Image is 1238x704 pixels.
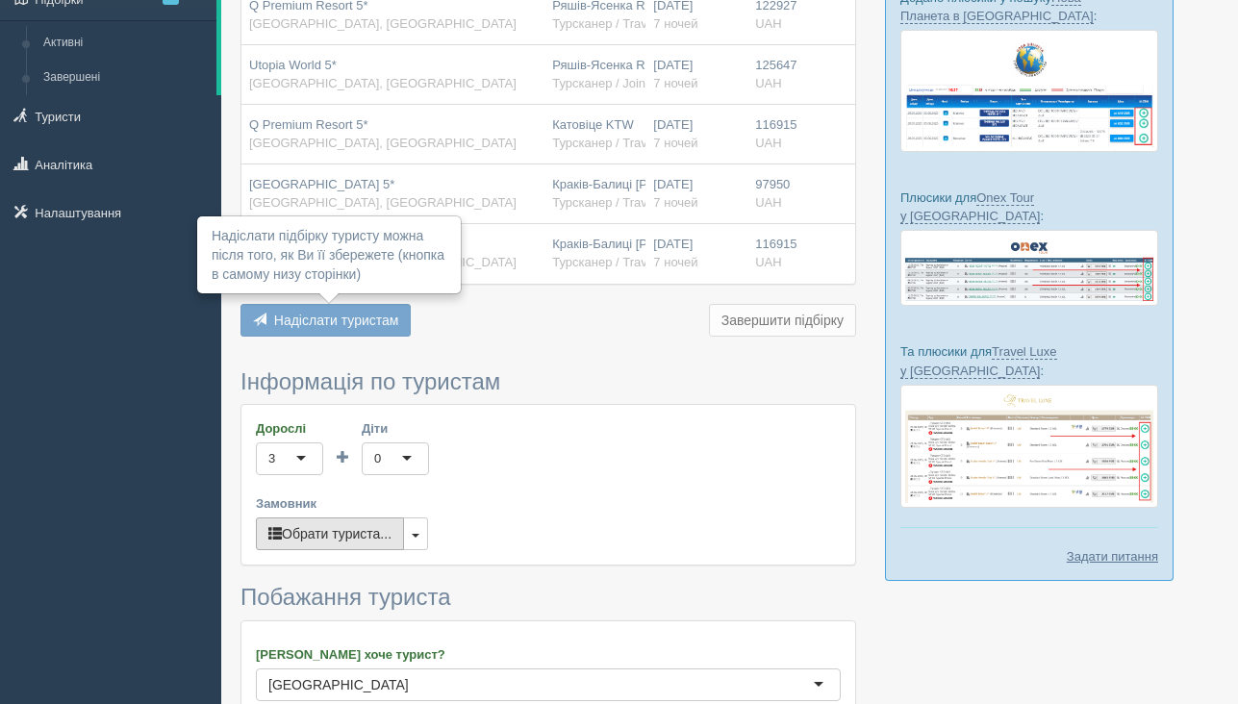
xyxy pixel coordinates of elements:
[900,342,1158,379] p: Та плюсики для :
[755,237,796,251] span: 116915
[552,116,638,152] div: Катовіце KTW
[552,236,638,271] div: Краків-Балиці [PERSON_NAME] KRK
[755,255,781,269] span: UAH
[240,304,411,337] button: Надіслати туристам
[900,344,1057,378] a: Travel Luxe у [GEOGRAPHIC_DATA]
[240,369,856,394] h3: Інформація по туристам
[653,136,697,150] span: 7 ночей
[900,385,1158,509] img: travel-luxe-%D0%BF%D0%BE%D0%B4%D0%B1%D0%BE%D1%80%D0%BA%D0%B0-%D1%81%D1%80%D0%BC-%D0%B4%D0%BB%D1%8...
[249,58,337,72] span: Utopia World 5*
[35,26,216,61] a: Активні
[268,449,275,468] div: 3
[249,136,517,150] span: [GEOGRAPHIC_DATA], [GEOGRAPHIC_DATA]
[362,419,429,438] label: Діти
[249,117,368,132] span: Q Premium Resort 5*
[256,494,841,513] label: Замовник
[653,236,740,271] div: [DATE]
[552,195,670,210] span: Турсканер / Travelon
[755,136,781,150] span: UAH
[274,313,399,328] span: Надіслати туристам
[240,584,451,610] span: Побажання туриста
[374,449,381,468] div: 0
[198,217,460,292] div: Надіслати підбірку туристу можна після того, як Ви її збережете (кнопка в самому низу сторінки)
[249,16,517,31] span: [GEOGRAPHIC_DATA], [GEOGRAPHIC_DATA]
[755,16,781,31] span: UAH
[552,76,667,90] span: Турсканер / JoinUP!
[256,645,841,664] label: [PERSON_NAME] хоче турист?
[653,195,697,210] span: 7 ночей
[653,57,740,92] div: [DATE]
[552,136,670,150] span: Турсканер / Travelon
[552,16,670,31] span: Турсканер / Travelon
[755,76,781,90] span: UAH
[755,58,796,72] span: 125647
[256,419,323,438] label: Дорослі
[653,255,697,269] span: 7 ночей
[552,255,670,269] span: Турсканер / Travelon
[35,61,216,95] a: Завершені
[1067,547,1158,566] a: Задати питання
[268,675,409,694] div: [GEOGRAPHIC_DATA]
[552,57,638,92] div: Ряшів-Ясенка RZE
[249,195,517,210] span: [GEOGRAPHIC_DATA], [GEOGRAPHIC_DATA]
[755,117,796,132] span: 116915
[249,177,394,191] span: [GEOGRAPHIC_DATA] 5*
[552,176,638,212] div: Краків-Балиці [PERSON_NAME] KRK
[653,116,740,152] div: [DATE]
[755,177,790,191] span: 97950
[755,195,781,210] span: UAH
[249,76,517,90] span: [GEOGRAPHIC_DATA], [GEOGRAPHIC_DATA]
[900,230,1158,306] img: onex-tour-proposal-crm-for-travel-agency.png
[653,16,697,31] span: 7 ночей
[256,517,404,550] button: Обрати туриста...
[709,304,856,337] button: Завершити підбірку
[653,176,740,212] div: [DATE]
[900,189,1158,225] p: Плюсики для :
[900,30,1158,151] img: new-planet-%D0%BF%D1%96%D0%B4%D0%B1%D1%96%D1%80%D0%BA%D0%B0-%D1%81%D1%80%D0%BC-%D0%B4%D0%BB%D1%8F...
[653,76,697,90] span: 7 ночей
